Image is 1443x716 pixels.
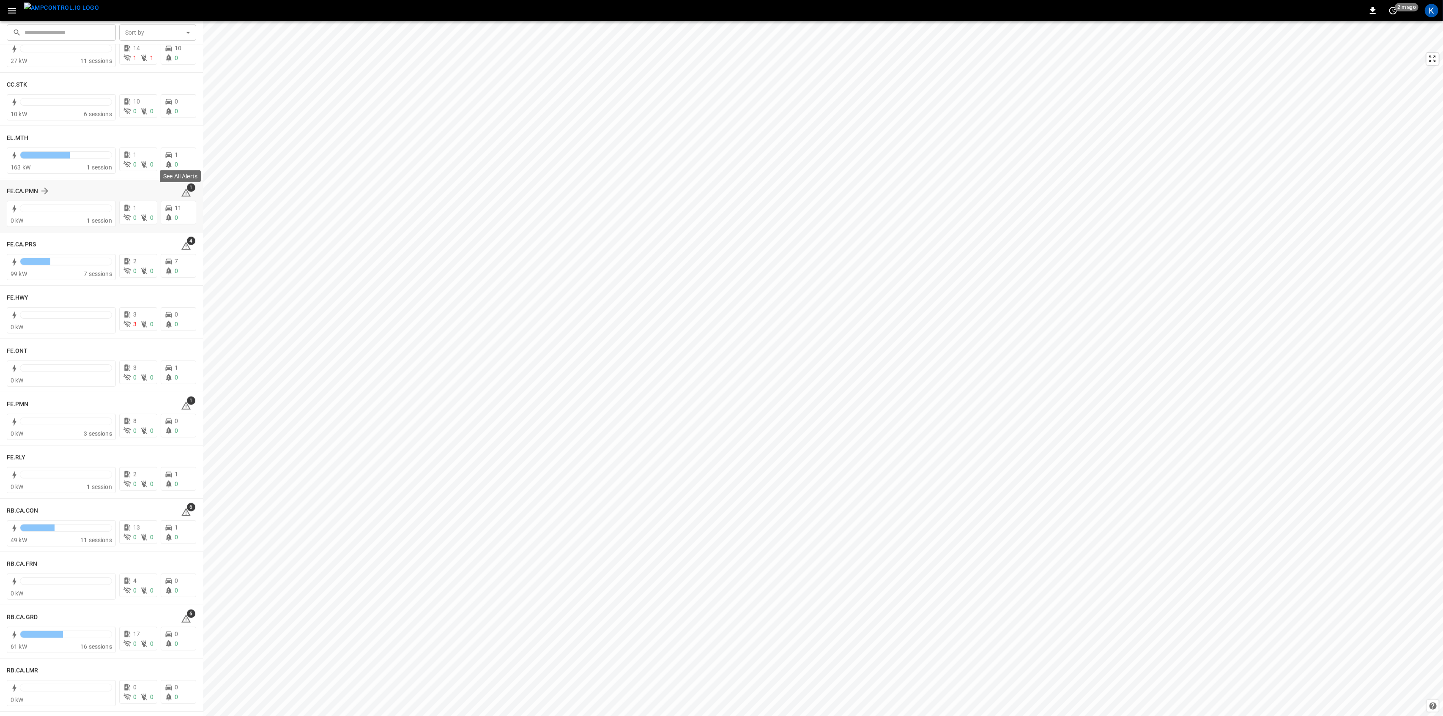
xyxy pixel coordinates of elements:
[133,55,137,61] span: 1
[175,694,178,700] span: 0
[175,471,178,478] span: 1
[150,427,153,434] span: 0
[1425,4,1438,17] div: profile-icon
[133,374,137,381] span: 0
[11,111,27,118] span: 10 kW
[150,321,153,328] span: 0
[133,205,137,211] span: 1
[187,609,195,618] span: 6
[175,258,178,265] span: 7
[175,151,178,158] span: 1
[150,214,153,221] span: 0
[7,560,37,569] h6: RB.CA.FRN
[175,427,178,434] span: 0
[187,503,195,511] span: 6
[175,481,178,487] span: 0
[133,45,140,52] span: 14
[133,161,137,168] span: 0
[150,108,153,115] span: 0
[150,640,153,647] span: 0
[11,430,24,437] span: 0 kW
[175,587,178,594] span: 0
[175,161,178,168] span: 0
[175,374,178,381] span: 0
[175,364,178,371] span: 1
[1395,3,1418,11] span: 2 m ago
[11,484,24,490] span: 0 kW
[7,347,28,356] h6: FE.ONT
[7,666,38,675] h6: RB.CA.LMR
[80,57,112,64] span: 11 sessions
[175,45,181,52] span: 10
[133,640,137,647] span: 0
[175,108,178,115] span: 0
[7,613,38,622] h6: RB.CA.GRD
[7,453,26,462] h6: FE.RLY
[175,268,178,274] span: 0
[11,537,27,544] span: 49 kW
[175,577,178,584] span: 0
[175,684,178,691] span: 0
[175,214,178,221] span: 0
[175,55,178,61] span: 0
[133,534,137,541] span: 0
[175,418,178,424] span: 0
[84,271,112,277] span: 7 sessions
[133,481,137,487] span: 0
[11,697,24,703] span: 0 kW
[150,481,153,487] span: 0
[80,643,112,650] span: 16 sessions
[133,98,140,105] span: 10
[150,534,153,541] span: 0
[150,161,153,168] span: 0
[133,321,137,328] span: 3
[187,237,195,245] span: 4
[11,643,27,650] span: 61 kW
[133,684,137,691] span: 0
[187,396,195,405] span: 1
[133,214,137,221] span: 0
[7,134,29,143] h6: EL.MTH
[133,471,137,478] span: 2
[1386,4,1400,17] button: set refresh interval
[87,217,112,224] span: 1 session
[150,268,153,274] span: 0
[133,427,137,434] span: 0
[150,374,153,381] span: 0
[133,694,137,700] span: 0
[133,258,137,265] span: 2
[84,111,112,118] span: 6 sessions
[150,694,153,700] span: 0
[175,321,178,328] span: 0
[133,151,137,158] span: 1
[133,587,137,594] span: 0
[11,271,27,277] span: 99 kW
[87,164,112,171] span: 1 session
[87,484,112,490] span: 1 session
[84,430,112,437] span: 3 sessions
[175,311,178,318] span: 0
[133,108,137,115] span: 0
[133,311,137,318] span: 3
[175,640,178,647] span: 0
[11,164,30,171] span: 163 kW
[7,506,38,516] h6: RB.CA.CON
[11,57,27,64] span: 27 kW
[133,418,137,424] span: 8
[133,631,140,637] span: 17
[24,3,99,13] img: ampcontrol.io logo
[133,268,137,274] span: 0
[11,377,24,384] span: 0 kW
[175,205,181,211] span: 11
[150,587,153,594] span: 0
[163,172,197,180] p: See All Alerts
[80,537,112,544] span: 11 sessions
[7,240,36,249] h6: FE.CA.PRS
[175,534,178,541] span: 0
[11,590,24,597] span: 0 kW
[175,524,178,531] span: 1
[7,80,27,90] h6: CC.STK
[11,217,24,224] span: 0 kW
[11,324,24,331] span: 0 kW
[150,55,153,61] span: 1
